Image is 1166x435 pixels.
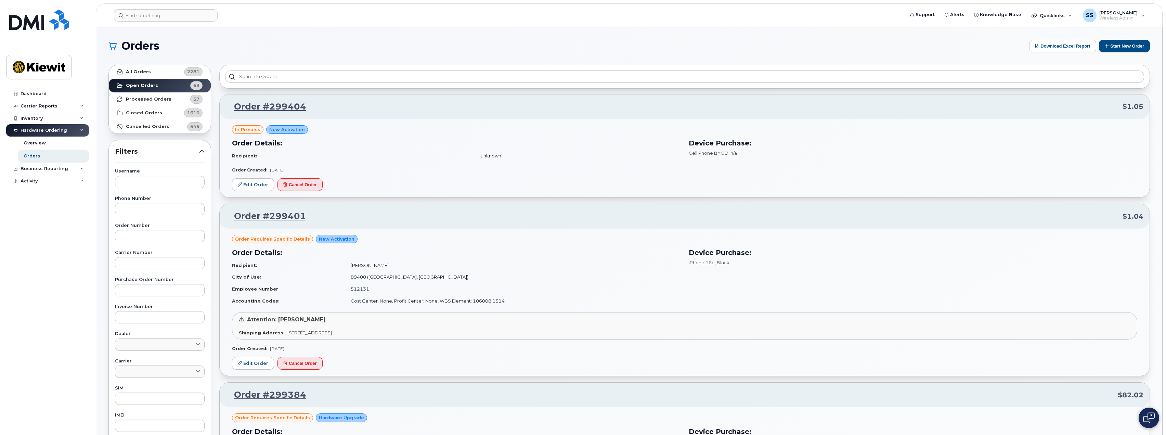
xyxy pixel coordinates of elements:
span: Filters [115,146,199,156]
label: Dealer [115,332,205,336]
h3: Device Purchase: [689,247,1137,258]
strong: Shipping Address: [239,330,285,335]
strong: Closed Orders [126,110,162,116]
label: SIM [115,386,205,391]
h3: Device Purchase: [689,138,1137,148]
span: , n/a [728,150,737,156]
a: Cancelled Orders545 [109,120,211,133]
h3: Order Details: [232,138,681,148]
input: Search in orders [225,71,1144,83]
label: Purchase Order Number [115,278,205,282]
span: $82.02 [1118,390,1143,400]
strong: Order Created: [232,167,267,172]
a: Processed Orders57 [109,92,211,106]
label: Order Number [115,223,205,228]
strong: Order Created: [232,346,267,351]
strong: All Orders [126,69,151,75]
strong: City of Use: [232,274,261,280]
span: New Activation [269,126,305,133]
button: Cancel Order [277,178,323,191]
span: 69 [193,82,199,89]
a: Order #299404 [226,101,306,113]
a: Edit Order [232,178,274,191]
h3: Order Details: [232,247,681,258]
strong: Employee Number [232,286,278,292]
label: IMEI [115,413,205,418]
span: [DATE] [270,346,284,351]
span: New Activation [319,236,354,242]
strong: Open Orders [126,83,158,88]
strong: Cancelled Orders [126,124,169,129]
span: [STREET_ADDRESS] [287,330,332,335]
strong: Accounting Codes: [232,298,280,304]
a: Edit Order [232,357,274,370]
span: iPhone 16e [689,260,715,265]
a: Open Orders69 [109,79,211,92]
a: Order #299384 [226,389,306,401]
button: Start New Order [1099,40,1150,52]
span: 57 [193,96,199,102]
label: Phone Number [115,196,205,201]
span: , Black [715,260,729,265]
strong: Recipient: [232,153,257,158]
button: Cancel Order [277,357,323,370]
span: 545 [190,123,199,130]
span: Orders [121,41,159,51]
strong: Processed Orders [126,97,171,102]
label: Carrier Number [115,251,205,255]
strong: Recipient: [232,263,257,268]
label: Invoice Number [115,305,205,309]
label: Username [115,169,205,174]
td: 512131 [345,283,681,295]
td: Cost Center: None, Profit Center: None, WBS Element: 106008.1514 [345,295,681,307]
span: Order requires Specific details [235,236,310,242]
a: All Orders2281 [109,65,211,79]
a: Closed Orders1610 [109,106,211,120]
a: Order #299401 [226,210,306,222]
label: Carrier [115,359,205,363]
td: [PERSON_NAME] [345,259,681,271]
td: unknown [475,150,681,162]
span: Hardware Upgrade [319,414,364,421]
span: $1.05 [1123,102,1143,112]
span: 2281 [187,68,199,75]
span: Attention: [PERSON_NAME] [247,316,326,323]
img: Open chat [1143,412,1155,423]
button: Download Excel Report [1029,40,1096,52]
span: [DATE] [270,167,284,172]
span: Order requires Specific details [235,414,310,421]
td: 89408 ([GEOGRAPHIC_DATA], [GEOGRAPHIC_DATA]) [345,271,681,283]
span: 1610 [187,110,199,116]
span: Cell Phone BYOD [689,150,728,156]
span: in process [235,126,260,133]
span: $1.04 [1123,212,1143,221]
